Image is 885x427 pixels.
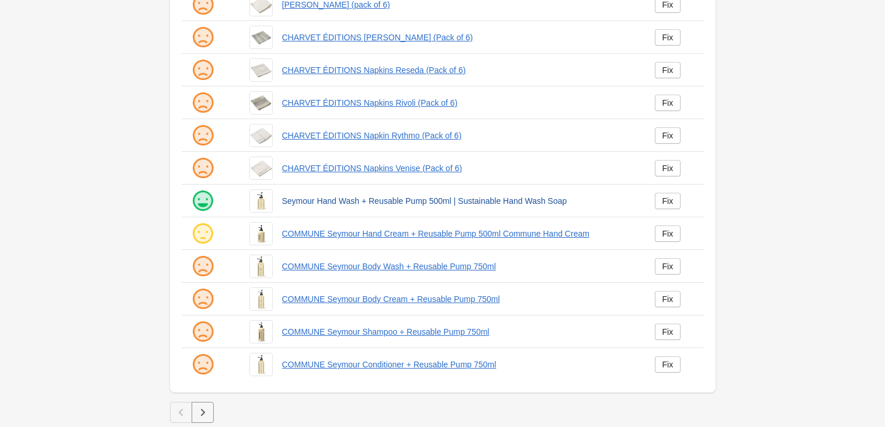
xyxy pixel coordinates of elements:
[282,64,636,76] a: CHARVET ÉDITIONS Napkins Reseda (Pack of 6)
[282,195,636,207] a: Seymour Hand Wash + Reusable Pump 500ml | Sustainable Hand Wash Soap
[282,162,636,174] a: CHARVET ÉDITIONS Napkins Venise (Pack of 6)
[191,189,214,213] img: happy.png
[662,262,674,271] div: Fix
[191,91,214,114] img: sad.png
[191,157,214,180] img: sad.png
[282,261,636,272] a: COMMUNE Seymour Body Wash + Reusable Pump 750ml
[191,320,214,343] img: sad.png
[655,62,681,78] a: Fix
[662,98,674,107] div: Fix
[655,29,681,46] a: Fix
[655,127,681,144] a: Fix
[662,164,674,173] div: Fix
[662,33,674,42] div: Fix
[191,26,214,49] img: sad.png
[191,58,214,82] img: sad.png
[662,65,674,75] div: Fix
[662,327,674,336] div: Fix
[655,95,681,111] a: Fix
[191,222,214,245] img: ok.png
[191,353,214,376] img: sad.png
[662,229,674,238] div: Fix
[662,131,674,140] div: Fix
[662,360,674,369] div: Fix
[282,130,636,141] a: CHARVET ÉDITIONS Napkin Rythmo (Pack of 6)
[662,196,674,206] div: Fix
[282,32,636,43] a: CHARVET ÉDITIONS [PERSON_NAME] (Pack of 6)
[191,124,214,147] img: sad.png
[655,324,681,340] a: Fix
[655,160,681,176] a: Fix
[282,228,636,239] a: COMMUNE Seymour Hand Cream + Reusable Pump 500ml Commune Hand Cream
[655,356,681,373] a: Fix
[282,326,636,338] a: COMMUNE Seymour Shampoo + Reusable Pump 750ml
[662,294,674,304] div: Fix
[655,258,681,275] a: Fix
[655,225,681,242] a: Fix
[655,291,681,307] a: Fix
[655,193,681,209] a: Fix
[282,97,636,109] a: CHARVET ÉDITIONS Napkins Rivoli (Pack of 6)
[191,255,214,278] img: sad.png
[191,287,214,311] img: sad.png
[282,293,636,305] a: COMMUNE Seymour Body Cream + Reusable Pump 750ml
[282,359,636,370] a: COMMUNE Seymour Conditioner + Reusable Pump 750ml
